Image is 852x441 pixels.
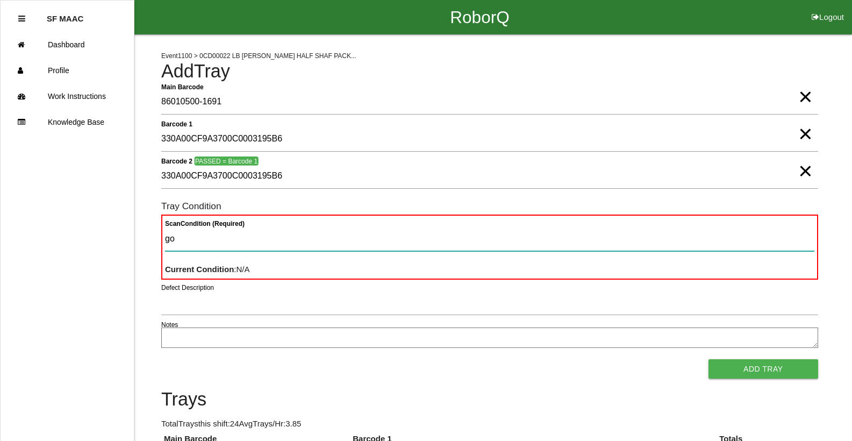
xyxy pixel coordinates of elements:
p: SF MAAC [47,6,83,23]
b: Current Condition [165,265,234,274]
a: Knowledge Base [1,109,134,135]
button: Add Tray [708,359,818,379]
a: Dashboard [1,32,134,58]
div: Close [18,6,25,32]
span: Clear Input [798,150,812,171]
span: Clear Input [798,75,812,97]
p: Total Trays this shift: 24 Avg Trays /Hr: 3.85 [161,418,818,430]
b: Barcode 1 [161,120,192,127]
h4: Trays [161,389,818,410]
h6: Tray Condition [161,201,818,211]
a: Work Instructions [1,83,134,109]
label: Notes [161,320,178,330]
label: Defect Description [161,283,214,293]
b: Scan Condition (Required) [165,220,245,227]
span: Clear Input [798,112,812,134]
h4: Add Tray [161,61,818,82]
b: Main Barcode [161,83,204,90]
span: : N/A [165,265,250,274]
span: Event 1100 > 0CD00022 LB [PERSON_NAME] HALF SHAF PACK... [161,52,356,60]
a: Profile [1,58,134,83]
b: Barcode 2 [161,157,192,165]
input: Required [161,90,818,115]
span: PASSED = Barcode 1 [194,157,258,166]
